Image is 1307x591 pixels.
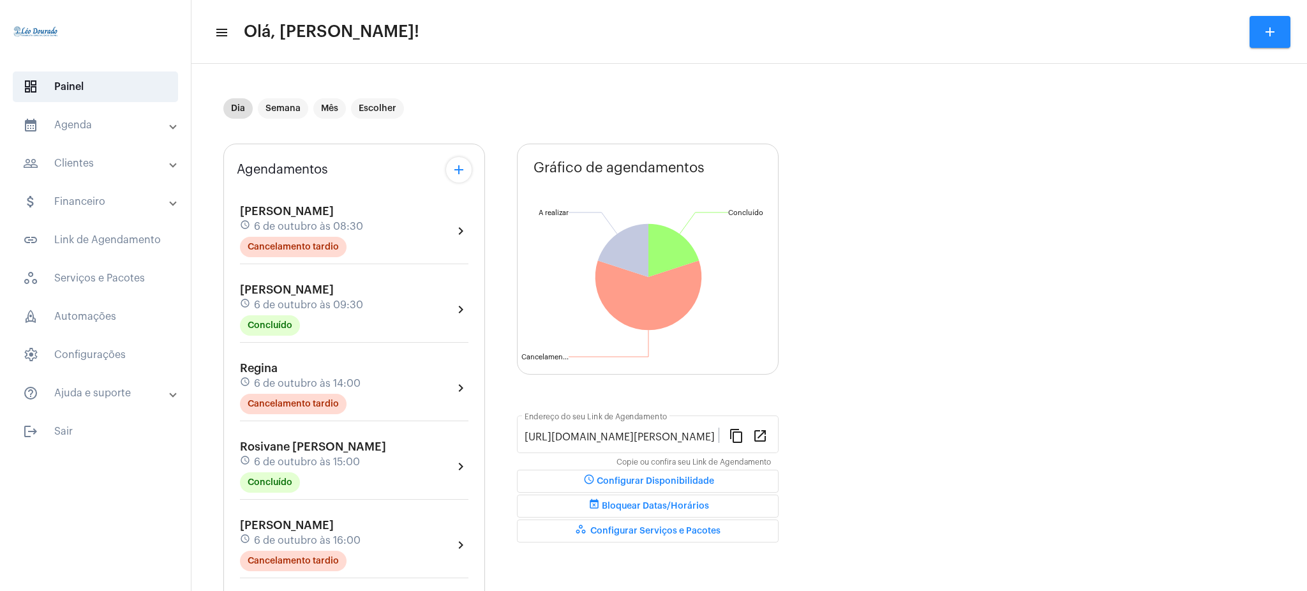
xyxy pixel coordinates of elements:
mat-chip: Mês [313,98,346,119]
span: 6 de outubro às 08:30 [254,221,363,232]
mat-hint: Copie ou confira seu Link de Agendamento [616,458,771,467]
span: Gráfico de agendamentos [534,160,705,176]
span: [PERSON_NAME] [240,284,334,295]
span: Automações [13,301,178,332]
mat-icon: chevron_right [453,537,468,553]
button: Configurar Serviços e Pacotes [517,520,779,542]
mat-icon: sidenav icon [23,117,38,133]
span: sidenav icon [23,309,38,324]
mat-icon: sidenav icon [23,232,38,248]
mat-icon: sidenav icon [23,385,38,401]
mat-icon: schedule [581,474,597,489]
mat-icon: schedule [240,534,251,548]
mat-icon: content_copy [729,428,744,443]
mat-chip: Cancelamento tardio [240,394,347,414]
span: Olá, [PERSON_NAME]! [244,22,419,42]
mat-expansion-panel-header: sidenav iconAgenda [8,110,191,140]
span: 6 de outubro às 09:30 [254,299,363,311]
span: 6 de outubro às 14:00 [254,378,361,389]
mat-chip: Escolher [351,98,404,119]
mat-chip: Semana [258,98,308,119]
span: Configurar Serviços e Pacotes [575,527,721,535]
text: A realizar [539,209,569,216]
mat-icon: schedule [240,455,251,469]
span: sidenav icon [23,347,38,363]
mat-icon: schedule [240,377,251,391]
mat-icon: sidenav icon [23,194,38,209]
mat-chip: Concluído [240,315,300,336]
span: sidenav icon [23,271,38,286]
span: Painel [13,71,178,102]
span: Agendamentos [237,163,328,177]
span: 6 de outubro às 16:00 [254,535,361,546]
span: [PERSON_NAME] [240,206,334,217]
mat-icon: chevron_right [453,380,468,396]
img: 4c910ca3-f26c-c648-53c7-1a2041c6e520.jpg [10,6,61,57]
span: [PERSON_NAME] [240,520,334,531]
mat-expansion-panel-header: sidenav iconAjuda e suporte [8,378,191,408]
mat-chip: Dia [223,98,253,119]
mat-panel-title: Agenda [23,117,170,133]
span: sidenav icon [23,79,38,94]
mat-icon: open_in_new [752,428,768,443]
text: Concluído [728,209,763,216]
mat-icon: workspaces_outlined [575,523,590,539]
span: Link de Agendamento [13,225,178,255]
mat-icon: add [451,162,467,177]
span: Regina [240,363,278,374]
mat-panel-title: Financeiro [23,194,170,209]
span: Configurações [13,340,178,370]
mat-expansion-panel-header: sidenav iconFinanceiro [8,186,191,217]
mat-icon: sidenav icon [23,156,38,171]
span: Rosivane [PERSON_NAME] [240,441,386,453]
input: Link [525,431,719,443]
mat-chip: Cancelamento tardio [240,237,347,257]
mat-chip: Concluído [240,472,300,493]
span: Bloquear Datas/Horários [586,502,709,511]
mat-icon: schedule [240,220,251,234]
mat-icon: chevron_right [453,459,468,474]
button: Bloquear Datas/Horários [517,495,779,518]
mat-icon: event_busy [586,498,602,514]
text: Cancelamen... [521,354,569,361]
mat-icon: sidenav icon [23,424,38,439]
span: Serviços e Pacotes [13,263,178,294]
mat-icon: chevron_right [453,302,468,317]
mat-panel-title: Ajuda e suporte [23,385,170,401]
span: Configurar Disponibilidade [581,477,714,486]
mat-icon: chevron_right [453,223,468,239]
mat-icon: schedule [240,298,251,312]
mat-chip: Cancelamento tardio [240,551,347,571]
mat-icon: sidenav icon [214,25,227,40]
span: 6 de outubro às 15:00 [254,456,360,468]
span: Sair [13,416,178,447]
button: Configurar Disponibilidade [517,470,779,493]
mat-icon: add [1262,24,1278,40]
mat-panel-title: Clientes [23,156,170,171]
mat-expansion-panel-header: sidenav iconClientes [8,148,191,179]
